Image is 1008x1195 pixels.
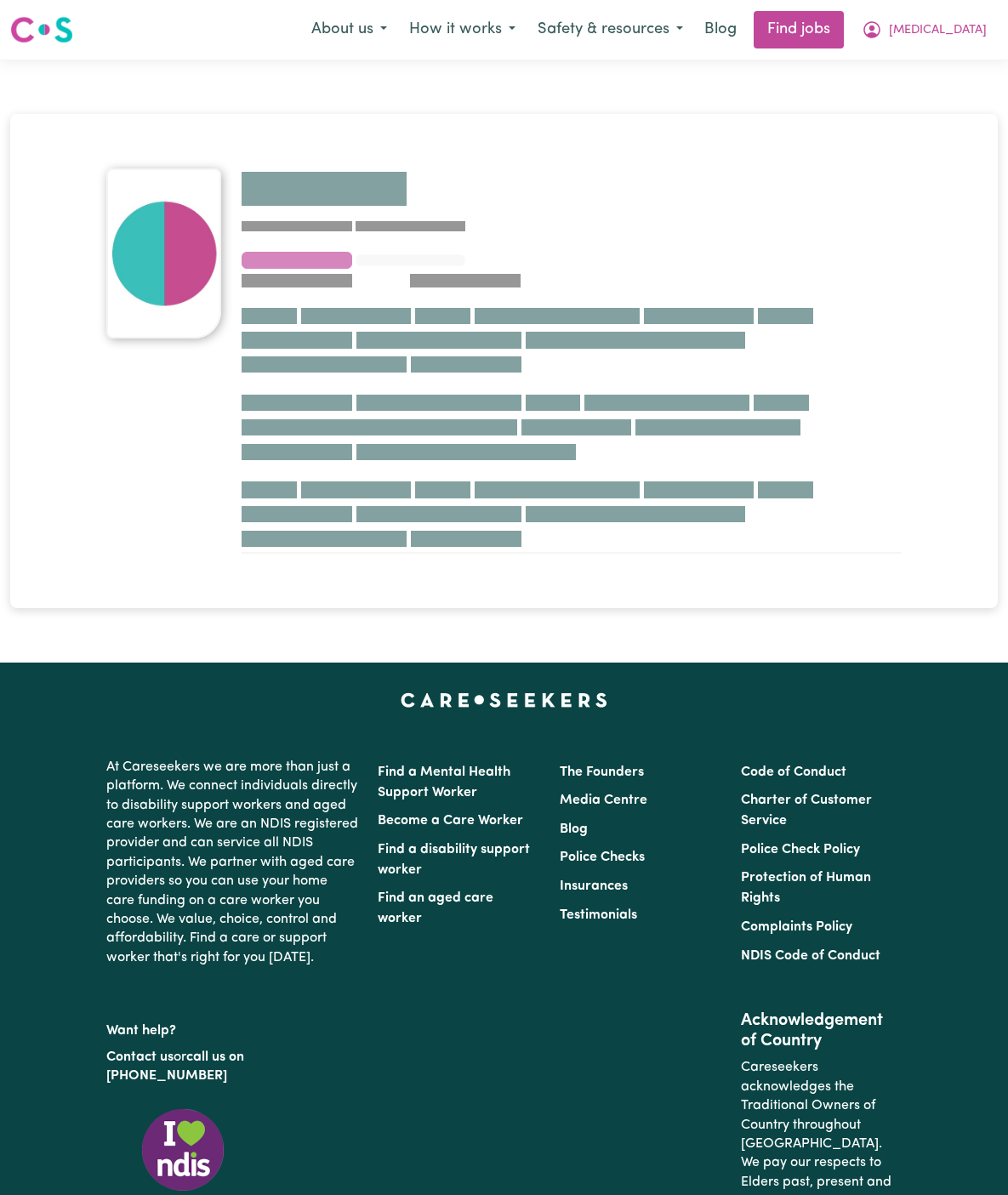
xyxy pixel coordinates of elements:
span: [MEDICAL_DATA] [889,21,987,40]
a: Find an aged care worker [378,891,493,925]
button: My Account [851,12,998,48]
button: Safety & resources [527,12,694,48]
a: Complaints Policy [741,920,852,934]
a: Police Checks [560,851,645,864]
a: Find a Mental Health Support Worker [378,765,510,800]
button: About us [300,12,398,48]
a: Careseekers logo [10,10,73,49]
a: Charter of Customer Service [741,794,872,828]
a: Testimonials [560,908,637,922]
h2: Acknowledgement of Country [741,1010,902,1051]
a: Contact us [106,1050,174,1064]
a: Code of Conduct [741,765,846,779]
p: Want help? [106,1015,358,1040]
a: Insurances [560,879,628,893]
img: Careseekers logo [10,14,73,45]
a: Blog [694,11,747,48]
p: or [106,1041,358,1093]
a: Find a disability support worker [378,843,530,877]
a: Police Check Policy [741,843,860,856]
a: Become a Care Worker [378,814,523,828]
a: Protection of Human Rights [741,871,871,905]
a: Blog [560,822,588,836]
a: call us on [PHONE_NUMBER] [106,1050,244,1083]
a: Find jobs [754,11,844,48]
a: Careseekers home page [401,693,607,707]
a: Media Centre [560,794,647,807]
a: The Founders [560,765,644,779]
a: NDIS Code of Conduct [741,949,880,963]
p: At Careseekers we are more than just a platform. We connect individuals directly to disability su... [106,751,358,974]
button: How it works [398,12,527,48]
